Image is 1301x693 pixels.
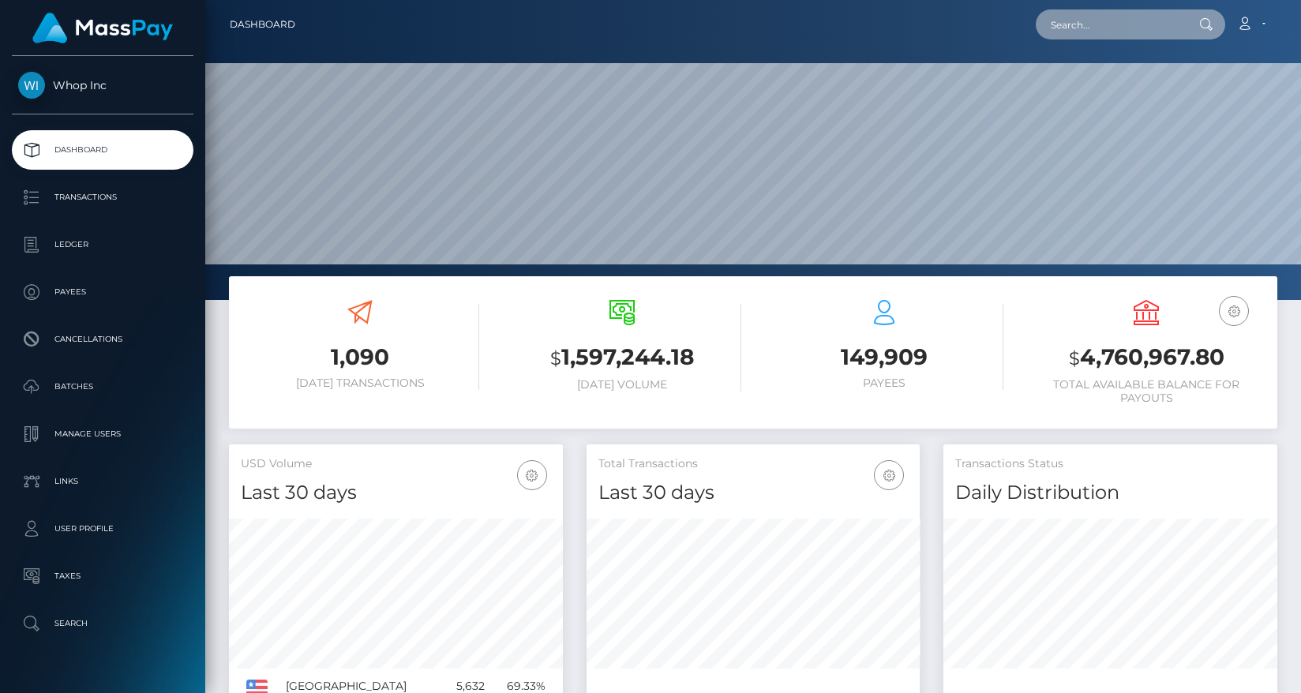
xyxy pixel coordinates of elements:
img: MassPay Logo [32,13,173,43]
a: Payees [12,272,193,312]
h3: 1,090 [241,342,479,373]
p: Ledger [18,233,187,257]
p: Links [18,470,187,493]
a: Dashboard [230,8,295,41]
small: $ [1069,347,1080,369]
a: Taxes [12,556,193,596]
a: Cancellations [12,320,193,359]
p: Batches [18,375,187,399]
h6: Payees [765,376,1003,390]
h3: 1,597,244.18 [503,342,741,374]
p: Transactions [18,185,187,209]
a: User Profile [12,509,193,549]
a: Search [12,604,193,643]
a: Transactions [12,178,193,217]
h6: Total Available Balance for Payouts [1027,378,1265,405]
span: Whop Inc [12,78,193,92]
a: Dashboard [12,130,193,170]
input: Search... [1036,9,1184,39]
small: $ [550,347,561,369]
p: Dashboard [18,138,187,162]
h5: Transactions Status [955,456,1265,472]
p: Search [18,612,187,635]
p: User Profile [18,517,187,541]
h6: [DATE] Volume [503,378,741,391]
h5: USD Volume [241,456,551,472]
h3: 149,909 [765,342,1003,373]
p: Taxes [18,564,187,588]
h6: [DATE] Transactions [241,376,479,390]
h3: 4,760,967.80 [1027,342,1265,374]
p: Cancellations [18,328,187,351]
p: Payees [18,280,187,304]
p: Manage Users [18,422,187,446]
a: Manage Users [12,414,193,454]
a: Batches [12,367,193,406]
h4: Daily Distribution [955,479,1265,507]
h5: Total Transactions [598,456,909,472]
a: Links [12,462,193,501]
h4: Last 30 days [598,479,909,507]
img: Whop Inc [18,72,45,99]
h4: Last 30 days [241,479,551,507]
a: Ledger [12,225,193,264]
